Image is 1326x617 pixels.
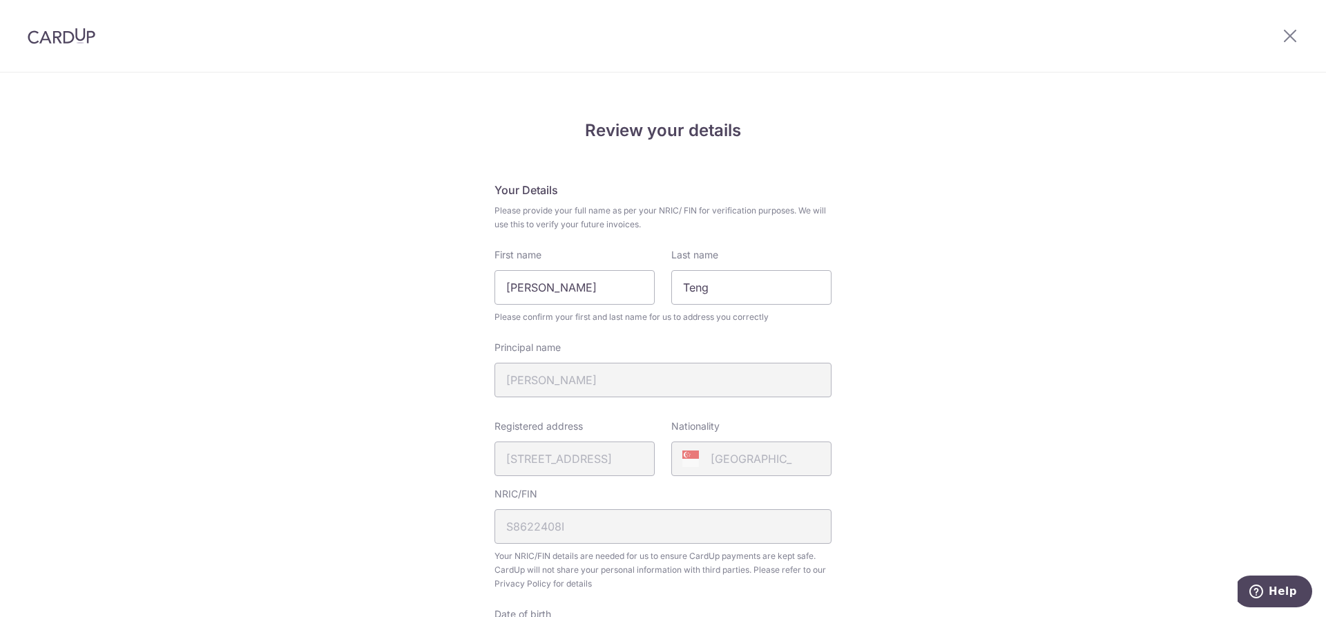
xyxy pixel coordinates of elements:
label: First name [494,248,541,262]
span: Your NRIC/FIN details are needed for us to ensure CardUp payments are kept safe. CardUp will not ... [494,549,832,591]
span: Please confirm your first and last name for us to address you correctly [494,310,832,324]
label: Last name [671,248,718,262]
iframe: Opens a widget where you can find more information [1238,576,1312,610]
input: First Name [494,270,655,305]
h5: Your Details [494,182,832,198]
label: Principal name [494,341,561,354]
h4: Review your details [494,118,832,143]
label: Registered address [494,419,583,433]
span: Please provide your full name as per your NRIC/ FIN for verification purposes. We will use this t... [494,204,832,231]
img: CardUp [28,28,95,44]
input: Last name [671,270,832,305]
label: Nationality [671,419,720,433]
label: NRIC/FIN [494,487,537,501]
